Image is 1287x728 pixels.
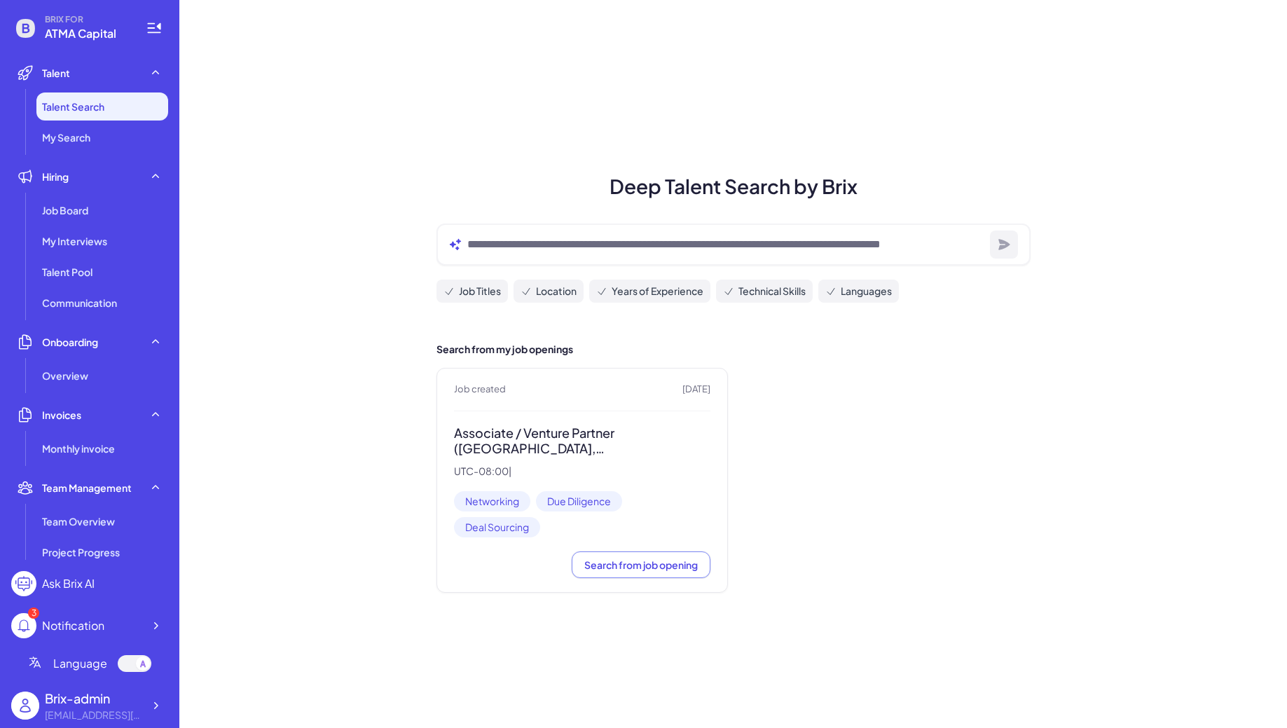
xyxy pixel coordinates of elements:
div: Brix-admin [45,689,143,708]
span: Search from job opening [584,558,698,571]
span: Monthly invoice [42,441,115,455]
span: Location [536,284,577,298]
span: Talent [42,66,70,80]
button: Search from job opening [572,551,710,578]
span: ATMA Capital [45,25,129,42]
span: Job Titles [459,284,501,298]
p: UTC-08:00 | [454,465,710,478]
span: Team Overview [42,514,115,528]
span: Talent Pool [42,265,92,279]
span: Overview [42,369,88,383]
span: Networking [454,491,530,511]
span: Due Diligence [536,491,622,511]
span: Technical Skills [738,284,806,298]
span: My Search [42,130,90,144]
img: user_logo.png [11,692,39,720]
span: Language [53,655,107,672]
h2: Search from my job openings [436,342,1031,357]
span: [DATE] [682,383,710,397]
span: Languages [841,284,892,298]
span: Talent Search [42,99,104,114]
div: Notification [42,617,104,634]
span: Invoices [42,408,81,422]
span: Project Progress [42,545,120,559]
h3: Associate / Venture Partner ([GEOGRAPHIC_DATA], [GEOGRAPHIC_DATA], or [US_STATE]) [454,425,710,457]
div: Ask Brix AI [42,575,95,592]
span: BRIX FOR [45,14,129,25]
span: Team Management [42,481,132,495]
span: Onboarding [42,335,98,349]
span: My Interviews [42,234,107,248]
span: Communication [42,296,117,310]
div: 3 [28,607,39,619]
div: flora@joinbrix.com [45,708,143,722]
span: Hiring [42,170,69,184]
span: Deal Sourcing [454,517,540,537]
h1: Deep Talent Search by Brix [420,172,1047,201]
span: Job created [454,383,506,397]
span: Job Board [42,203,88,217]
span: Years of Experience [612,284,703,298]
